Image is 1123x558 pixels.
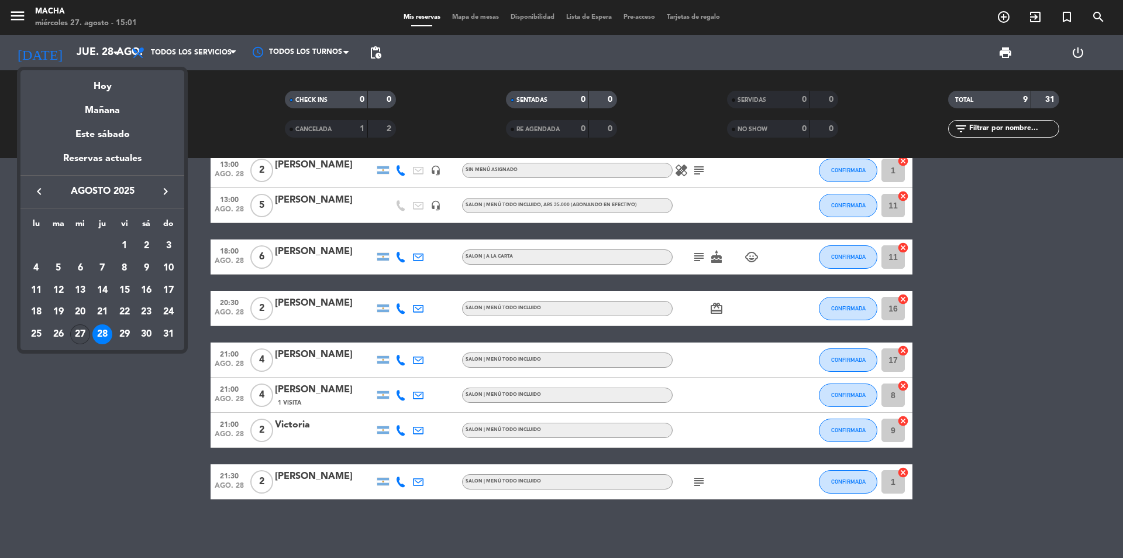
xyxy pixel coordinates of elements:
[25,257,47,279] td: 4 de agosto de 2025
[157,279,180,302] td: 17 de agosto de 2025
[136,301,158,323] td: 23 de agosto de 2025
[47,257,70,279] td: 5 de agosto de 2025
[136,258,156,278] div: 9
[159,302,178,322] div: 24
[157,217,180,235] th: domingo
[69,301,91,323] td: 20 de agosto de 2025
[49,258,68,278] div: 5
[69,217,91,235] th: miércoles
[159,324,178,344] div: 31
[92,258,112,278] div: 7
[26,258,46,278] div: 4
[113,217,136,235] th: viernes
[25,323,47,345] td: 25 de agosto de 2025
[47,279,70,302] td: 12 de agosto de 2025
[115,280,135,300] div: 15
[136,217,158,235] th: sábado
[159,184,173,198] i: keyboard_arrow_right
[50,184,155,199] span: agosto 2025
[26,280,46,300] div: 11
[25,279,47,302] td: 11 de agosto de 2025
[25,301,47,323] td: 18 de agosto de 2025
[136,323,158,345] td: 30 de agosto de 2025
[20,70,184,94] div: Hoy
[49,280,68,300] div: 12
[70,280,90,300] div: 13
[136,324,156,344] div: 30
[29,184,50,199] button: keyboard_arrow_left
[49,324,68,344] div: 26
[20,94,184,118] div: Mañana
[70,258,90,278] div: 6
[69,257,91,279] td: 6 de agosto de 2025
[20,118,184,151] div: Este sábado
[91,217,113,235] th: jueves
[115,258,135,278] div: 8
[25,235,113,257] td: AGO.
[115,236,135,256] div: 1
[91,323,113,345] td: 28 de agosto de 2025
[32,184,46,198] i: keyboard_arrow_left
[91,257,113,279] td: 7 de agosto de 2025
[49,302,68,322] div: 19
[136,279,158,302] td: 16 de agosto de 2025
[91,279,113,302] td: 14 de agosto de 2025
[47,217,70,235] th: martes
[69,279,91,302] td: 13 de agosto de 2025
[155,184,176,199] button: keyboard_arrow_right
[136,257,158,279] td: 9 de agosto de 2025
[115,324,135,344] div: 29
[47,323,70,345] td: 26 de agosto de 2025
[157,235,180,257] td: 3 de agosto de 2025
[159,236,178,256] div: 3
[70,302,90,322] div: 20
[92,302,112,322] div: 21
[26,302,46,322] div: 18
[136,235,158,257] td: 2 de agosto de 2025
[113,235,136,257] td: 1 de agosto de 2025
[115,302,135,322] div: 22
[159,280,178,300] div: 17
[157,323,180,345] td: 31 de agosto de 2025
[69,323,91,345] td: 27 de agosto de 2025
[20,151,184,175] div: Reservas actuales
[113,323,136,345] td: 29 de agosto de 2025
[47,301,70,323] td: 19 de agosto de 2025
[136,280,156,300] div: 16
[70,324,90,344] div: 27
[25,217,47,235] th: lunes
[136,236,156,256] div: 2
[92,280,112,300] div: 14
[92,324,112,344] div: 28
[136,302,156,322] div: 23
[157,257,180,279] td: 10 de agosto de 2025
[113,301,136,323] td: 22 de agosto de 2025
[157,301,180,323] td: 24 de agosto de 2025
[159,258,178,278] div: 10
[26,324,46,344] div: 25
[113,257,136,279] td: 8 de agosto de 2025
[113,279,136,302] td: 15 de agosto de 2025
[91,301,113,323] td: 21 de agosto de 2025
